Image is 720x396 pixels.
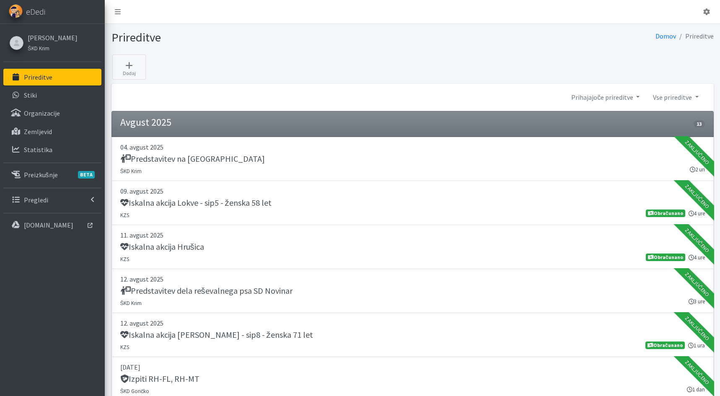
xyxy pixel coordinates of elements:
small: ŠKD Krim [28,45,49,52]
a: Vse prireditve [646,89,705,106]
p: Statistika [24,145,52,154]
small: KZS [120,344,129,350]
small: KZS [120,256,129,262]
span: eDedi [26,5,45,18]
p: [DOMAIN_NAME] [24,221,73,229]
h5: Predstavitev dela reševalnega psa SD Novinar [120,286,293,296]
p: Zemljevid [24,127,52,136]
p: 09. avgust 2025 [120,186,705,196]
p: Stiki [24,91,37,99]
a: Prihajajoče prireditve [565,89,646,106]
a: Stiki [3,87,101,104]
h5: Predstavitev na [GEOGRAPHIC_DATA] [120,154,265,164]
small: ŠKD Krim [120,300,142,306]
img: eDedi [9,4,23,18]
p: Preizkušnje [24,171,58,179]
span: Obračunano [646,210,685,217]
p: 11. avgust 2025 [120,230,705,240]
p: 04. avgust 2025 [120,142,705,152]
h5: Iskalna akcija Lokve - sip5 - ženska 58 let [120,198,272,208]
span: BETA [78,171,95,179]
p: Prireditve [24,73,52,81]
a: 12. avgust 2025 Predstavitev dela reševalnega psa SD Novinar ŠKD Krim 3 ure Zaključeno [111,269,714,313]
a: Statistika [3,141,101,158]
a: Pregledi [3,192,101,208]
p: 12. avgust 2025 [120,318,705,328]
p: Pregledi [24,196,48,204]
a: 12. avgust 2025 Iskalna akcija [PERSON_NAME] - sip8 - ženska 71 let KZS 1 ura Obračunano Zaključeno [111,313,714,357]
a: Domov [655,32,676,40]
a: 04. avgust 2025 Predstavitev na [GEOGRAPHIC_DATA] ŠKD Krim 2 uri Zaključeno [111,137,714,181]
p: Organizacije [24,109,60,117]
a: Dodaj [112,54,146,80]
span: 13 [694,120,704,128]
a: [DOMAIN_NAME] [3,217,101,233]
p: [DATE] [120,362,705,372]
p: 12. avgust 2025 [120,274,705,284]
span: Obračunano [645,342,684,349]
a: PreizkušnjeBETA [3,166,101,183]
a: Zemljevid [3,123,101,140]
h5: Iskalna akcija Hrušica [120,242,204,252]
a: [PERSON_NAME] [28,33,78,43]
small: ŠKD Krim [120,168,142,174]
a: ŠKD Krim [28,43,78,53]
h1: Prireditve [111,30,409,45]
span: Obračunano [646,254,685,261]
small: ŠKD Goričko [120,388,150,394]
li: Prireditve [676,30,714,42]
small: KZS [120,212,129,218]
a: 09. avgust 2025 Iskalna akcija Lokve - sip5 - ženska 58 let KZS 4 ure Obračunano Zaključeno [111,181,714,225]
h4: Avgust 2025 [120,116,171,129]
h5: Iskalna akcija [PERSON_NAME] - sip8 - ženska 71 let [120,330,313,340]
a: 11. avgust 2025 Iskalna akcija Hrušica KZS 4 ure Obračunano Zaključeno [111,225,714,269]
a: Organizacije [3,105,101,122]
a: Prireditve [3,69,101,85]
h5: Izpiti RH-FL, RH-MT [120,374,199,384]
